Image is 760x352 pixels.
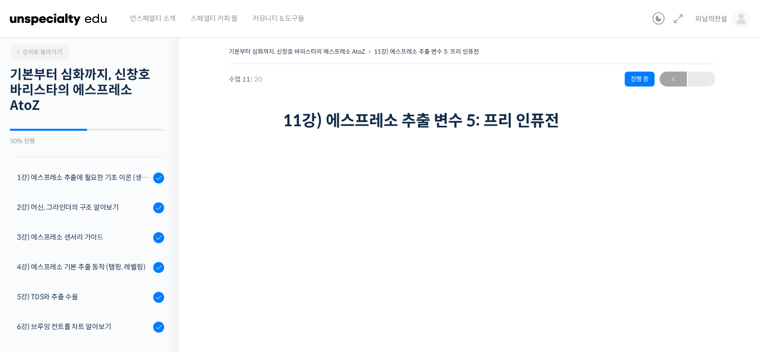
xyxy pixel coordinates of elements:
span: 강의로 돌아가기 [15,48,62,56]
div: 4강) 에스프레소 기본 추출 동작 (탬핑, 레벨링) [17,262,150,272]
span: 수업 11 [229,76,262,83]
span: / 20 [250,75,262,84]
span: 미남의전설 [695,14,727,23]
div: 2강) 머신, 그라인더의 구조 알아보기 [17,202,150,213]
div: 3강) 에스프레소 센서리 가이드 [17,232,150,243]
div: 5강) TDS와 추출 수율 [17,291,150,302]
div: 진행 중 [625,72,655,87]
div: 6강) 브루잉 컨트롤 차트 알아보기 [17,321,150,332]
h1: 11강) 에스프레소 추출 변수 5: 프리 인퓨전 [283,111,661,130]
span: ← [660,73,687,86]
h2: 기본부터 심화까지, 신창호 바리스타의 에스프레소 AtoZ [10,67,164,114]
a: 11강) 에스프레소 추출 변수 5: 프리 인퓨전 [374,48,479,55]
a: 강의로 돌아가기 [10,45,70,60]
div: 50% 진행 [10,138,164,144]
a: ←이전 [660,72,687,87]
div: 1강) 에스프레소 추출에 필요한 기초 이론 (생두, 가공, 로스팅) [17,172,150,183]
a: 기본부터 심화까지, 신창호 바리스타의 에스프레소 AtoZ [229,48,365,55]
